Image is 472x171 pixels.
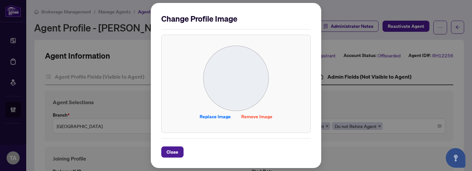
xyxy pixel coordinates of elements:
img: Profile Icon [204,46,268,111]
span: Replace Image [200,111,231,122]
button: Remove Image [236,111,278,122]
span: Remove Image [241,111,272,122]
button: Open asap [446,148,465,168]
button: Replace Image [194,111,236,122]
span: Close [167,147,178,157]
h2: Change Profile Image [161,13,311,24]
button: Close [161,146,184,158]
